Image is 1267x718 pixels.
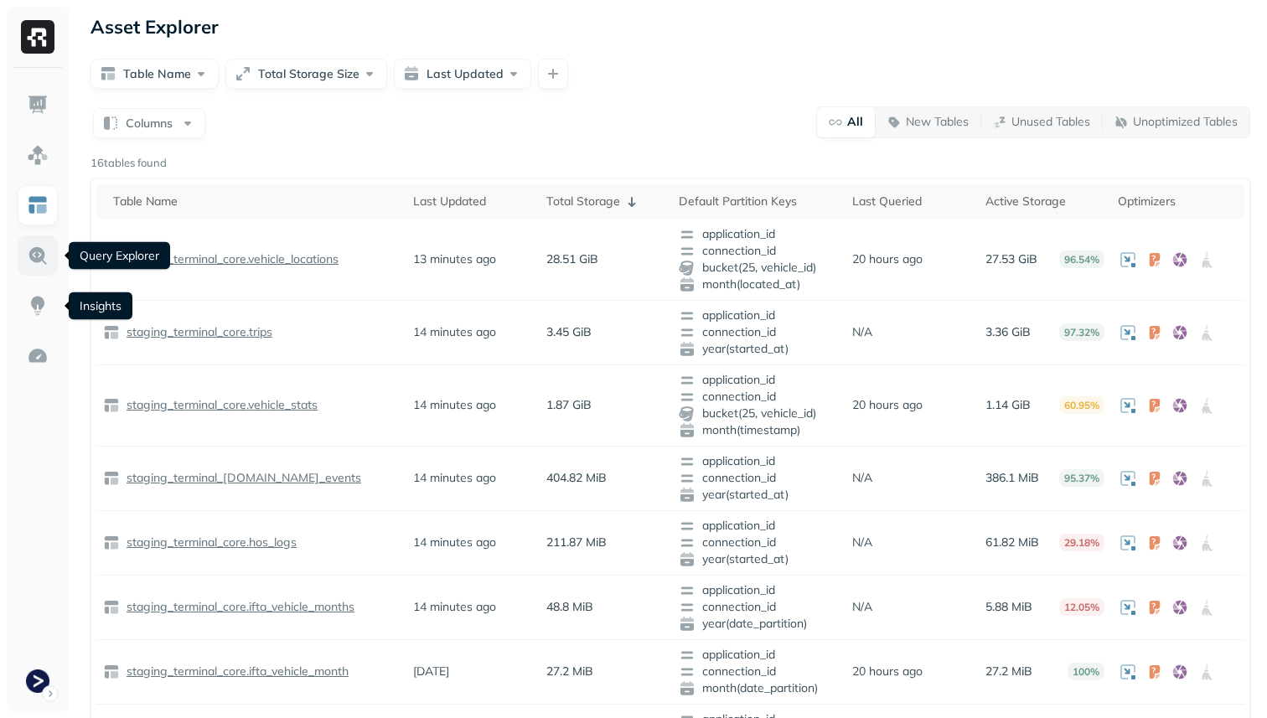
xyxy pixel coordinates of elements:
[1118,194,1238,209] div: Optimizers
[679,518,839,535] span: application_id
[27,194,49,216] img: Asset Explorer
[679,599,839,616] span: connection_id
[679,582,839,599] span: application_id
[413,324,496,340] p: 14 minutes ago
[69,242,170,270] div: Query Explorer
[93,108,205,138] button: Columns
[120,470,361,486] a: staging_terminal_[DOMAIN_NAME]_events
[1059,396,1104,414] p: 60.95%
[847,114,863,130] p: All
[120,251,339,267] a: staging_terminal_core.vehicle_locations
[985,251,1037,267] p: 27.53 GiB
[985,194,1105,209] div: Active Storage
[679,372,839,389] span: application_id
[679,276,839,293] span: month(located_at)
[679,422,839,439] span: month(timestamp)
[90,155,167,172] p: 16 tables found
[123,324,272,340] p: staging_terminal_core.trips
[985,599,1032,615] p: 5.88 MiB
[413,599,496,615] p: 14 minutes ago
[679,307,839,324] span: application_id
[120,324,272,340] a: staging_terminal_core.trips
[27,144,49,166] img: Assets
[123,470,361,486] p: staging_terminal_[DOMAIN_NAME]_events
[679,389,839,405] span: connection_id
[103,470,120,487] img: table
[679,226,839,243] span: application_id
[852,397,923,413] p: 20 hours ago
[69,292,132,320] div: Insights
[679,616,839,633] span: year(date_partition)
[852,664,923,679] p: 20 hours ago
[546,324,592,340] p: 3.45 GiB
[413,535,496,550] p: 14 minutes ago
[679,470,839,487] span: connection_id
[679,405,839,422] span: bucket(25, vehicle_id)
[27,94,49,116] img: Dashboard
[27,295,49,317] img: Insights
[1068,663,1104,680] p: 100%
[120,397,318,413] a: staging_terminal_core.vehicle_stats
[852,251,923,267] p: 20 hours ago
[1059,469,1104,487] p: 95.37%
[852,535,872,550] p: N/A
[679,243,839,260] span: connection_id
[546,664,593,679] p: 27.2 MiB
[906,114,969,130] p: New Tables
[985,470,1039,486] p: 386.1 MiB
[394,59,531,89] button: Last Updated
[120,664,349,679] a: staging_terminal_core.ifta_vehicle_month
[27,345,49,367] img: Optimization
[123,251,339,267] p: staging_terminal_core.vehicle_locations
[113,194,400,209] div: Table Name
[546,470,607,486] p: 404.82 MiB
[413,251,496,267] p: 13 minutes ago
[852,599,872,615] p: N/A
[225,59,387,89] button: Total Storage Size
[120,535,297,550] a: staging_terminal_core.hos_logs
[546,251,598,267] p: 28.51 GiB
[852,194,972,209] div: Last Queried
[679,487,839,504] span: year(started_at)
[26,669,49,693] img: Terminal Staging
[1133,114,1238,130] p: Unoptimized Tables
[123,535,297,550] p: staging_terminal_core.hos_logs
[679,453,839,470] span: application_id
[546,192,666,212] div: Total Storage
[679,260,839,276] span: bucket(25, vehicle_id)
[679,535,839,551] span: connection_id
[679,324,839,341] span: connection_id
[679,664,839,680] span: connection_id
[852,324,872,340] p: N/A
[679,341,839,358] span: year(started_at)
[413,470,496,486] p: 14 minutes ago
[123,664,349,679] p: staging_terminal_core.ifta_vehicle_month
[103,397,120,414] img: table
[413,397,496,413] p: 14 minutes ago
[413,664,449,679] p: [DATE]
[21,20,54,54] img: Ryft
[546,397,592,413] p: 1.87 GiB
[985,397,1031,413] p: 1.14 GiB
[679,680,839,697] span: month(date_partition)
[103,599,120,616] img: table
[1059,323,1104,341] p: 97.32%
[985,664,1032,679] p: 27.2 MiB
[120,599,354,615] a: staging_terminal_core.ifta_vehicle_months
[679,647,839,664] span: application_id
[123,397,318,413] p: staging_terminal_core.vehicle_stats
[852,470,872,486] p: N/A
[413,194,533,209] div: Last Updated
[546,535,607,550] p: 211.87 MiB
[103,324,120,341] img: table
[1059,534,1104,551] p: 29.18%
[1059,251,1104,268] p: 96.54%
[1011,114,1090,130] p: Unused Tables
[546,599,593,615] p: 48.8 MiB
[123,599,354,615] p: staging_terminal_core.ifta_vehicle_months
[90,59,219,89] button: Table Name
[679,551,839,568] span: year(started_at)
[103,535,120,551] img: table
[985,324,1031,340] p: 3.36 GiB
[103,664,120,680] img: table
